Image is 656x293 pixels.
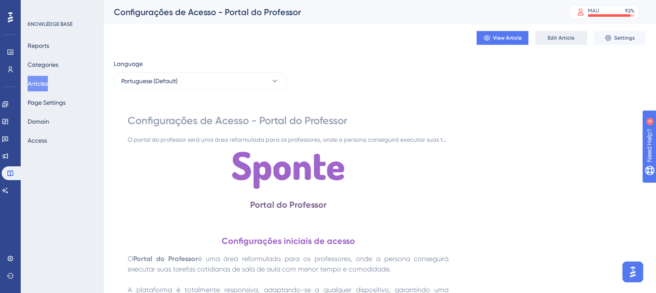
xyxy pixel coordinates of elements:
button: View Article [477,31,528,45]
button: Edit Article [535,31,587,45]
button: Page Settings [28,95,66,110]
iframe: UserGuiding AI Assistant Launcher [620,259,646,285]
span: é uma área reformulada para os professores, onde a persona conseguirá executar suas tarefas cotid... [128,255,450,273]
span: Need Help? [20,2,54,12]
div: KNOWLEDGE BASE [28,21,72,28]
span: Portuguese (Default) [121,76,178,86]
span: O [128,255,133,263]
button: Portuguese (Default) [114,72,286,90]
span: Settings [614,34,635,41]
strong: Configurações iniciais de acesso [222,236,355,246]
strong: Portal do Professor [250,199,326,210]
button: Domain [28,114,49,129]
div: 92 % [625,7,634,14]
button: Access [28,133,47,148]
div: O portal do professor será uma área reformulada para os professores, onde a persona conseguirá ex... [128,134,449,145]
strong: Portal do Professor [133,255,198,263]
span: View Article [493,34,522,41]
div: Configurações de Acesso - Portal do Professor [128,114,449,128]
button: Settings [594,31,646,45]
button: Articles [28,76,48,91]
div: 4 [60,4,63,11]
span: Edit Article [548,34,574,41]
button: Reports [28,38,49,53]
div: Configurações de Acesso - Portal do Professor [114,6,548,18]
div: MAU [588,7,599,14]
button: Categories [28,57,58,72]
span: Language [114,59,143,69]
